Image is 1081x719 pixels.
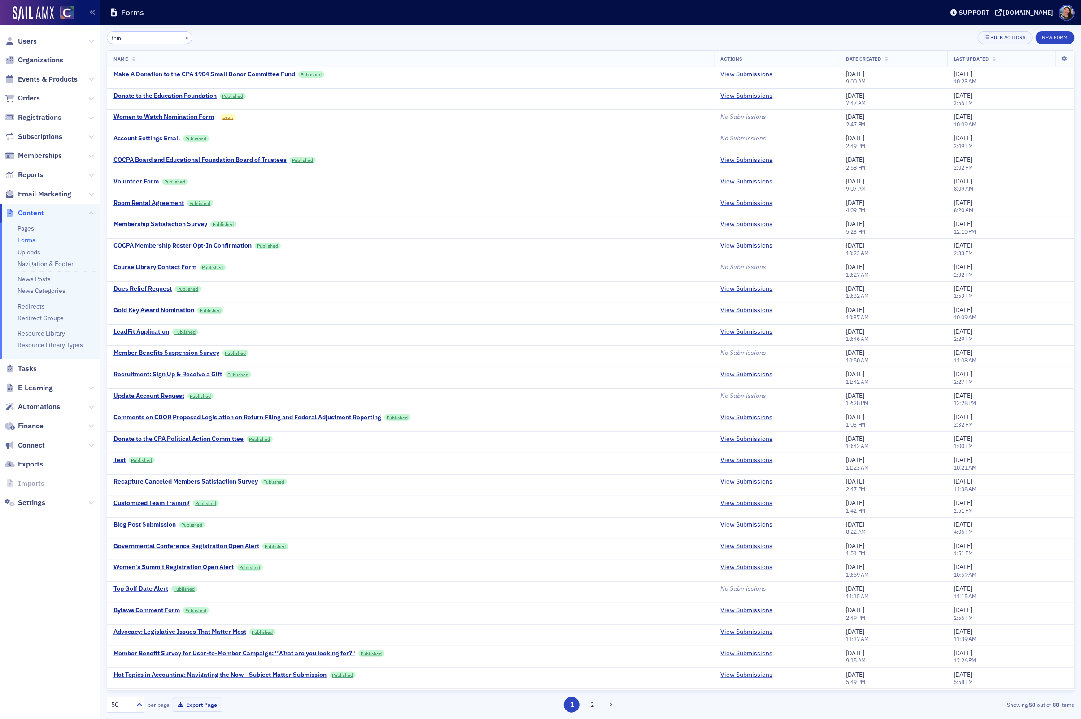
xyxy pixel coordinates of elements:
a: Member Benefit Survey for User-to-Member Campaign: "What are you looking for?" [113,649,355,658]
span: [DATE] [954,156,972,164]
time: 1:51 PM [954,549,973,557]
a: Organizations [5,55,63,65]
button: 1 [564,697,580,713]
span: [DATE] [846,584,864,593]
span: [DATE] [954,606,972,614]
div: No Submissions [721,349,834,357]
button: Export Page [173,698,222,712]
span: Reports [18,170,44,180]
time: 2:02 PM [954,164,973,171]
a: Published [262,543,288,549]
span: [DATE] [846,477,864,485]
a: Published [249,629,275,635]
span: Settings [18,498,45,508]
a: COCPA Membership Roster Opt-In Confirmation [113,242,252,250]
time: 10:59 AM [954,571,976,578]
time: 11:15 AM [954,593,976,600]
a: View Submissions [721,521,773,529]
h1: Forms [121,7,144,18]
a: Published [179,522,205,528]
a: View Submissions [721,414,773,422]
span: Organizations [18,55,63,65]
button: 2 [584,697,600,713]
a: Member Benefits Suspension Survey [113,349,219,357]
time: 4:09 PM [846,206,865,214]
a: Published [330,672,356,678]
span: [DATE] [954,563,972,571]
time: 1:03 PM [846,421,865,428]
a: Customized Team Training [113,499,190,507]
a: Volunteer Form [113,178,159,186]
span: Tasks [18,364,37,374]
a: Recapture Canceled Members Satisfaction Survey [113,478,258,486]
div: No Submissions [721,392,834,400]
a: Make A Donation to the CPA 1904 Small Donor Committee Fund [113,70,295,78]
span: [DATE] [954,284,972,292]
time: 11:15 AM [846,593,869,600]
button: [DOMAIN_NAME] [995,9,1057,16]
a: Room Rental Agreement [113,199,184,207]
span: [DATE] [954,241,972,249]
a: Reports [5,170,44,180]
a: Published [255,243,281,249]
span: [DATE] [954,370,972,378]
time: 10:32 AM [846,292,869,299]
span: [DATE] [954,499,972,507]
time: 10:23 AM [954,78,976,85]
img: SailAMX [13,6,54,21]
span: Connect [18,440,45,450]
time: 11:39 AM [954,635,976,642]
div: Update Account Request [113,392,184,400]
a: E-Learning [5,383,53,393]
time: 10:23 AM [846,249,869,257]
span: [DATE] [954,435,972,443]
span: [DATE] [954,177,972,185]
a: Published [183,135,209,142]
div: Membership Satisfaction Survey [113,220,207,228]
a: Published [187,200,213,206]
time: 10:42 AM [846,442,869,449]
span: [DATE] [954,584,972,593]
span: [DATE] [954,627,972,636]
span: [DATE] [846,542,864,550]
img: SailAMX [60,6,74,20]
input: Search… [107,31,192,44]
a: Orders [5,93,40,103]
span: Registrations [18,113,61,122]
a: Donate to the CPA Political Action Committee [113,435,244,443]
a: View Submissions [721,542,773,550]
div: No Submissions [721,113,834,121]
a: View Homepage [54,6,74,21]
div: Top Golf Date Alert [113,585,168,593]
a: Content [5,208,44,218]
span: [DATE] [846,284,864,292]
span: [DATE] [954,263,972,271]
a: News Posts [17,275,51,283]
time: 1:51 PM [846,549,865,557]
time: 10:37 AM [846,314,869,321]
a: Finance [5,421,44,431]
time: 10:59 AM [846,571,869,578]
span: [DATE] [846,241,864,249]
time: 11:08 AM [954,357,976,364]
time: 9:15 AM [846,657,866,664]
a: View Submissions [721,70,773,78]
div: Bylaws Comment Form [113,606,180,614]
time: 9:07 AM [846,185,866,192]
span: Actions [721,56,743,62]
a: Exports [5,459,43,469]
div: Account Settings Email [113,135,180,143]
time: 1:00 PM [954,442,973,449]
span: Content [18,208,44,218]
a: View Submissions [721,285,773,293]
div: Advocacy: Legislative Issues That Matter Most [113,628,246,636]
div: No Submissions [721,585,834,593]
time: 2:32 PM [954,271,973,278]
span: [DATE] [846,134,864,142]
span: [DATE] [846,349,864,357]
span: Subscriptions [18,132,62,142]
span: [DATE] [954,349,972,357]
a: View Submissions [721,178,773,186]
